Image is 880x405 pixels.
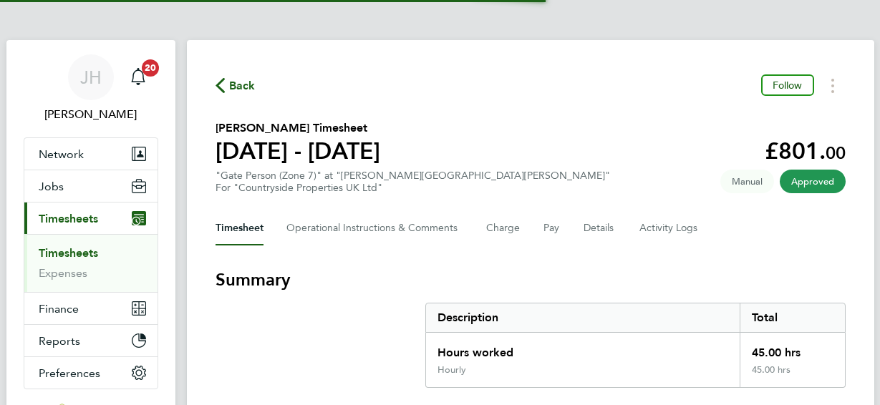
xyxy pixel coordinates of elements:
span: Finance [39,302,79,316]
span: Jane Howley [24,106,158,123]
span: Back [229,77,256,94]
span: Timesheets [39,212,98,225]
div: Hours worked [426,333,740,364]
a: Expenses [39,266,87,280]
button: Timesheet [216,211,263,245]
div: "Gate Person (Zone 7)" at "[PERSON_NAME][GEOGRAPHIC_DATA][PERSON_NAME]" [216,170,610,194]
div: Hourly [437,364,466,376]
div: Timesheets [24,234,158,292]
span: Preferences [39,366,100,380]
button: Finance [24,293,158,324]
button: Timesheets [24,202,158,234]
button: Pay [543,211,561,245]
button: Jobs [24,170,158,202]
button: Preferences [24,357,158,389]
div: Summary [425,303,846,388]
span: This timesheet has been approved. [780,170,846,193]
h3: Summary [216,268,846,291]
a: JH[PERSON_NAME] [24,54,158,123]
div: 45.00 hrs [740,364,844,387]
div: Description [426,303,740,332]
button: Back [216,77,256,94]
span: JH [80,68,102,87]
span: This timesheet was manually created. [720,170,774,193]
span: Jobs [39,180,64,193]
span: 00 [826,142,846,163]
h1: [DATE] - [DATE] [216,137,380,165]
button: Activity Logs [639,211,700,245]
div: For "Countryside Properties UK Ltd" [216,182,610,194]
button: Reports [24,325,158,356]
span: Network [39,147,84,161]
a: Timesheets [39,246,98,260]
h2: [PERSON_NAME] Timesheet [216,119,380,137]
button: Follow [761,74,814,96]
button: Operational Instructions & Comments [286,211,463,245]
div: Total [740,303,844,332]
button: Charge [486,211,521,245]
app-decimal: £801. [765,137,846,165]
button: Timesheets Menu [820,74,846,97]
button: Network [24,138,158,170]
div: 45.00 hrs [740,333,844,364]
span: 20 [142,59,159,77]
a: 20 [124,54,153,100]
span: Reports [39,334,80,348]
button: Details [584,211,617,245]
span: Follow [773,79,803,92]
